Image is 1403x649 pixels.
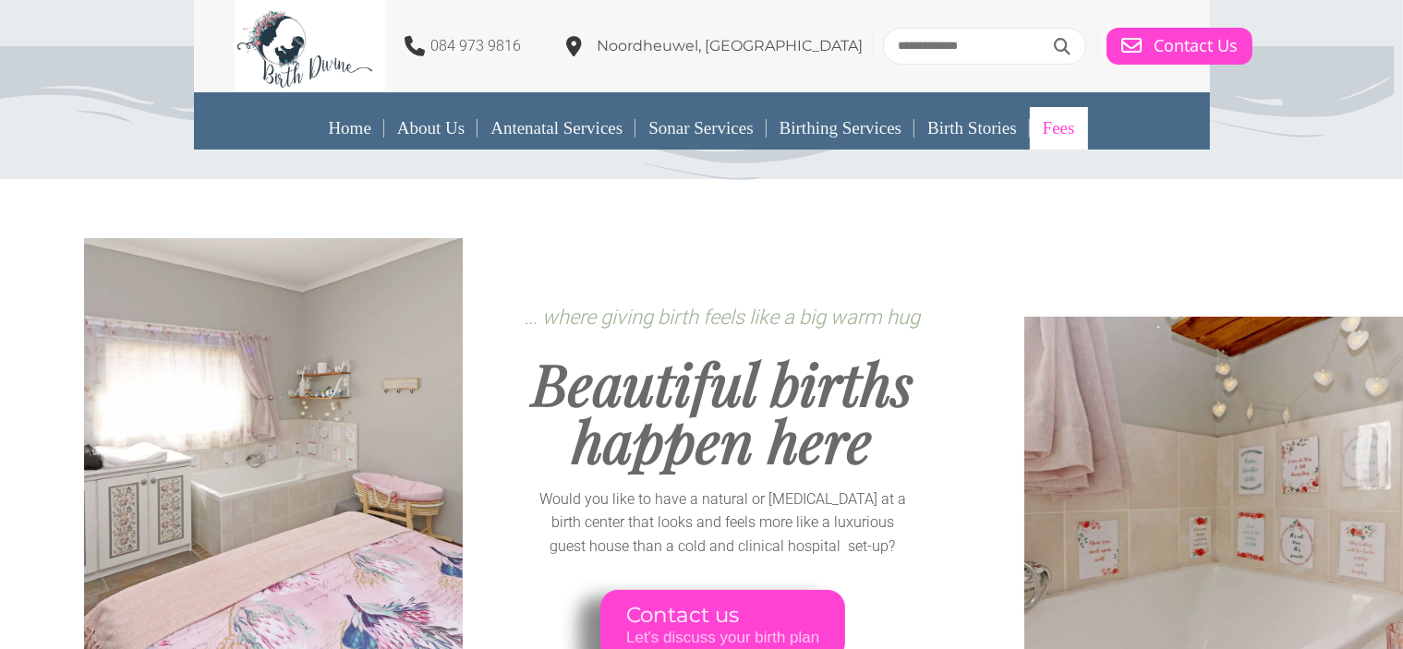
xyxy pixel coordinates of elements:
[626,629,819,647] span: Let's discuss your birth plan
[315,107,383,150] a: Home
[635,107,766,150] a: Sonar Services
[1107,28,1252,65] a: Contact Us
[528,306,920,329] span: .. where giving birth feels like a big warm hug
[384,107,478,150] a: About Us
[525,310,920,328] span: .
[538,487,908,559] p: Would you like to have a natural or [MEDICAL_DATA] at a birth center that looks and feels more li...
[1154,36,1238,56] span: Contact Us
[478,107,635,150] a: Antenatal Services
[597,37,863,54] span: Noordheuwel, [GEOGRAPHIC_DATA]
[767,107,914,150] a: Birthing Services
[532,344,913,478] span: Beautiful births happen here
[914,107,1030,150] a: Birth Stories
[430,34,521,58] p: 084 973 9816
[626,603,819,629] span: Contact us
[1030,107,1088,150] a: Fees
